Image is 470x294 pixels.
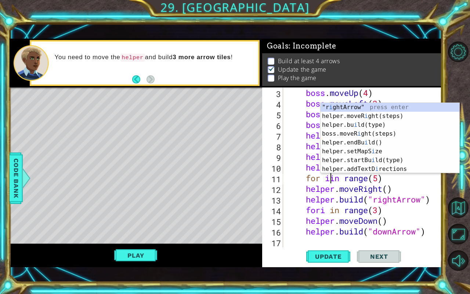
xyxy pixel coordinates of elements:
[264,163,283,174] div: 10
[55,53,253,62] p: You need to move the and build !
[120,54,145,62] code: helper
[264,174,283,184] div: 11
[264,206,283,216] div: 14
[448,224,469,244] button: Maximize Browser
[10,156,22,201] span: Code Bank
[306,248,350,266] button: Update
[268,65,275,71] img: Check mark for checkbox
[264,227,283,238] div: 16
[264,99,283,110] div: 4
[264,142,283,153] div: 8
[132,75,147,83] button: Back
[448,197,469,218] button: Back to Map
[264,238,283,248] div: 17
[173,54,231,61] strong: 3 more arrow tiles
[264,131,283,142] div: 7
[278,65,326,73] p: Update the game
[448,42,469,62] button: Level Options
[264,110,283,121] div: 5
[114,248,157,262] button: Play
[264,216,283,227] div: 15
[363,253,395,260] span: Next
[264,89,283,99] div: 3
[289,42,336,50] span: : Incomplete
[449,194,470,221] a: Back to Map
[147,75,155,83] button: Next
[448,250,469,271] button: Mute
[267,42,336,51] span: Goals
[264,195,283,206] div: 13
[357,248,401,266] button: Next
[278,74,317,82] p: Play the game
[264,184,283,195] div: 12
[278,57,340,65] p: Build at least 4 arrows
[264,153,283,163] div: 9
[264,121,283,131] div: 6
[308,253,349,260] span: Update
